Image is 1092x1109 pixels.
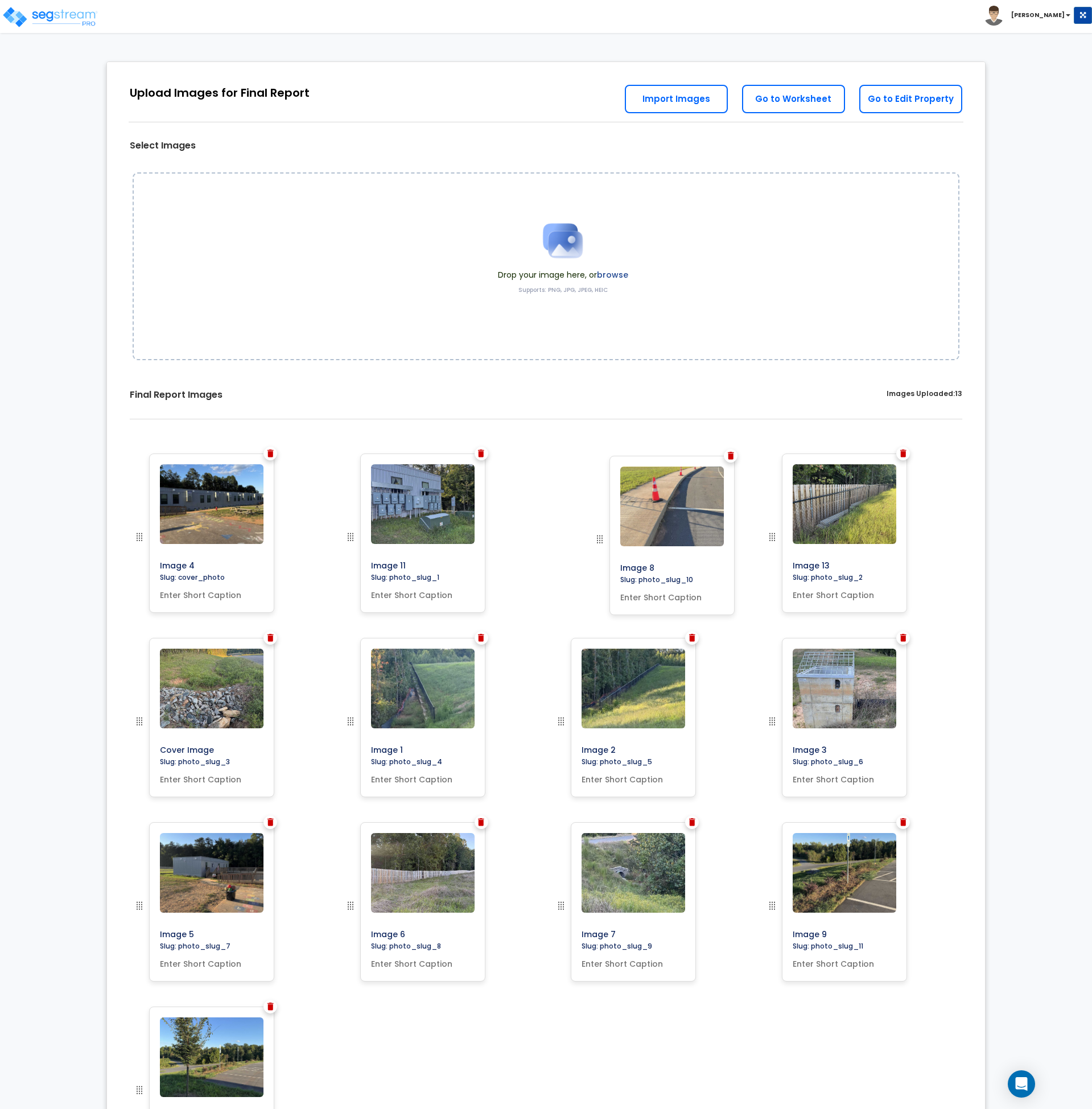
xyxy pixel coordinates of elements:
[130,85,310,101] div: Upload Images for Final Report
[887,389,962,402] label: Images Uploaded:
[788,954,901,970] input: Enter Short Caption
[625,85,728,113] a: Import Images
[155,769,268,785] input: Enter Short Caption
[554,899,568,913] img: drag handle
[1011,11,1065,19] b: [PERSON_NAME]
[478,450,484,457] img: Trash Icon
[900,818,906,826] img: Trash Icon
[788,585,901,601] input: Enter Short Caption
[577,769,690,785] input: Enter Short Caption
[616,575,698,584] label: Slug: photo_slug_10
[984,6,1004,26] img: avatar.png
[742,85,845,113] a: Go to Worksheet
[955,389,962,398] span: 13
[478,634,484,642] img: Trash Icon
[155,572,229,582] label: Slug: cover_photo
[366,954,479,970] input: Enter Short Caption
[554,715,568,728] img: drag handle
[133,530,146,544] img: drag handle
[577,941,657,951] label: Slug: photo_slug_9
[267,818,274,826] img: Trash Icon
[728,452,734,460] img: Trash Icon
[155,585,268,601] input: Enter Short Caption
[155,757,234,766] label: Slug: photo_slug_3
[597,269,628,281] label: browse
[344,715,357,728] img: drag handle
[130,139,196,152] label: Select Images
[859,85,962,113] a: Go to Edit Property
[155,941,235,951] label: Slug: photo_slug_7
[765,715,779,728] img: drag handle
[133,899,146,913] img: drag handle
[344,899,357,913] img: drag handle
[577,954,690,970] input: Enter Short Caption
[765,899,779,913] img: drag handle
[518,286,608,294] label: Supports: PNG, JPG, JPEG, HEIC
[130,389,222,402] label: Final Report Images
[267,450,274,457] img: Trash Icon
[366,572,444,582] label: Slug: photo_slug_1
[689,818,695,826] img: Trash Icon
[2,6,98,28] img: logo_pro_r.png
[534,212,591,269] img: Upload Icon
[344,530,357,544] img: drag handle
[366,941,446,951] label: Slug: photo_slug_8
[498,269,628,281] span: Drop your image here, or
[133,1083,146,1097] img: drag handle
[1008,1070,1035,1098] div: Open Intercom Messenger
[900,450,906,457] img: Trash Icon
[133,715,146,728] img: drag handle
[478,818,484,826] img: Trash Icon
[788,572,867,582] label: Slug: photo_slug_2
[267,634,274,642] img: Trash Icon
[366,585,479,601] input: Enter Short Caption
[267,1003,274,1011] img: Trash Icon
[616,587,728,603] input: Enter Short Caption
[788,757,868,766] label: Slug: photo_slug_6
[788,769,901,785] input: Enter Short Caption
[900,634,906,642] img: Trash Icon
[366,757,447,766] label: Slug: photo_slug_4
[577,757,657,766] label: Slug: photo_slug_5
[593,533,607,546] img: drag handle
[155,954,268,970] input: Enter Short Caption
[366,769,479,785] input: Enter Short Caption
[788,941,868,951] label: Slug: photo_slug_11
